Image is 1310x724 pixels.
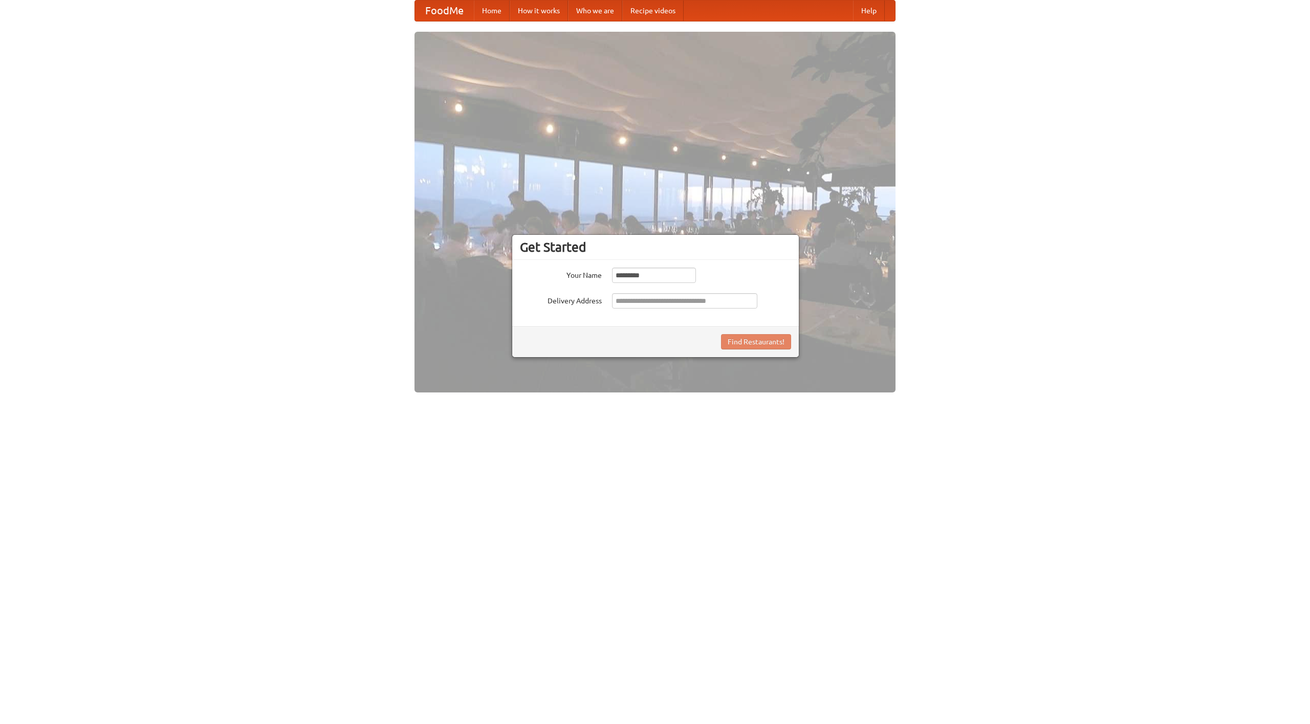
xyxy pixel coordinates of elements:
a: Who we are [568,1,622,21]
a: How it works [510,1,568,21]
a: Recipe videos [622,1,684,21]
a: Help [853,1,885,21]
h3: Get Started [520,239,791,255]
a: Home [474,1,510,21]
label: Your Name [520,268,602,280]
label: Delivery Address [520,293,602,306]
a: FoodMe [415,1,474,21]
button: Find Restaurants! [721,334,791,349]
